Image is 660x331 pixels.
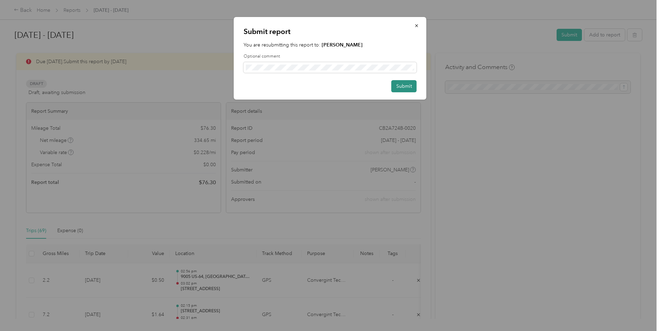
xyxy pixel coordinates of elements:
[621,292,660,331] iframe: Everlance-gr Chat Button Frame
[391,80,417,92] button: Submit
[244,27,417,36] p: Submit report
[322,42,363,48] strong: [PERSON_NAME]
[244,53,417,60] label: Optional comment
[244,41,417,49] p: You are resubmitting this report to:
